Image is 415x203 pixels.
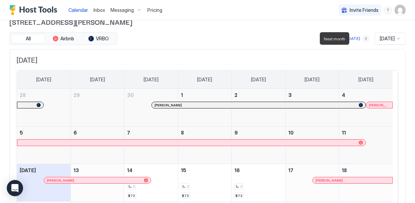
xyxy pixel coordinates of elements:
a: October 18, 2025 [339,164,393,177]
a: Host Tools Logo [9,5,60,15]
span: Invite Friends [350,7,378,13]
span: 29 [74,92,80,98]
button: Airbnb [46,34,80,43]
div: tab-group [9,32,117,45]
span: VRBO [96,36,109,42]
span: [DATE] [380,36,395,42]
div: Open Intercom Messenger [7,180,23,196]
a: October 11, 2025 [339,126,393,139]
td: October 11, 2025 [339,126,393,164]
button: VRBO [82,34,116,43]
span: 1 [181,92,183,98]
td: October 18, 2025 [339,164,393,202]
a: Inbox [94,6,105,14]
span: 4 [342,92,345,98]
span: 28 [20,92,26,98]
span: Calendar [68,7,88,13]
a: October 5, 2025 [17,126,70,139]
td: October 16, 2025 [232,164,285,202]
span: [DATE] [90,77,105,83]
td: October 2, 2025 [232,89,285,126]
a: October 13, 2025 [71,164,124,177]
a: October 17, 2025 [286,164,339,177]
span: 7 [127,130,130,136]
span: [DATE] [197,77,212,83]
span: 11 [342,130,346,136]
span: 3 [288,92,292,98]
span: 2 [133,184,135,189]
span: 13 [74,167,79,173]
td: October 7, 2025 [124,126,178,164]
span: 5 [20,130,23,136]
td: October 4, 2025 [339,89,393,126]
span: $72 [128,194,135,198]
span: Airbnb [60,36,74,42]
div: [PERSON_NAME] [47,178,148,183]
span: [DATE] [251,77,266,83]
td: October 8, 2025 [178,126,231,164]
a: October 7, 2025 [124,126,178,139]
a: Friday [298,70,326,89]
a: September 30, 2025 [124,89,178,101]
a: October 15, 2025 [178,164,231,177]
a: October 4, 2025 [339,89,393,101]
a: Thursday [244,70,273,89]
span: 2 [234,92,237,98]
td: September 30, 2025 [124,89,178,126]
div: [PERSON_NAME] [154,103,363,107]
span: 18 [342,167,347,173]
span: [DATE] [17,56,398,65]
span: 6 [74,130,77,136]
span: 15 [181,167,186,173]
a: October 3, 2025 [286,89,339,101]
td: October 5, 2025 [17,126,70,164]
a: October 6, 2025 [71,126,124,139]
span: [DATE] [305,77,319,83]
button: Next month [362,35,369,42]
a: October 14, 2025 [124,164,178,177]
a: October 16, 2025 [232,164,285,177]
td: October 1, 2025 [178,89,231,126]
td: October 13, 2025 [70,164,124,202]
td: October 17, 2025 [285,164,339,202]
a: October 8, 2025 [178,126,231,139]
a: October 12, 2025 [17,164,70,177]
span: 30 [127,92,134,98]
a: September 28, 2025 [17,89,70,101]
div: User profile [395,5,406,16]
td: October 12, 2025 [17,164,70,202]
span: [DATE] [144,77,159,83]
div: [PERSON_NAME] [315,178,390,183]
a: Monday [83,70,112,89]
span: [PERSON_NAME] [369,103,390,107]
span: $72 [182,194,189,198]
td: October 15, 2025 [178,164,231,202]
div: menu [384,6,392,14]
span: [PERSON_NAME] [154,103,182,107]
a: Sunday [29,70,58,89]
a: Wednesday [190,70,219,89]
span: 14 [127,167,132,173]
span: [STREET_ADDRESS][PERSON_NAME] [9,17,406,27]
span: Messaging [110,7,134,13]
span: 2 [240,184,242,189]
span: [DATE] [358,77,373,83]
span: 16 [234,167,240,173]
a: October 9, 2025 [232,126,285,139]
td: October 10, 2025 [285,126,339,164]
a: Saturday [352,70,380,89]
span: 8 [181,130,184,136]
div: [DATE] [347,36,360,42]
span: All [26,36,31,42]
span: 17 [288,167,293,173]
span: [DATE] [20,167,36,173]
a: October 1, 2025 [178,89,231,101]
td: October 6, 2025 [70,126,124,164]
a: October 2, 2025 [232,89,285,101]
td: October 14, 2025 [124,164,178,202]
span: Next month [324,36,345,41]
span: [DATE] [36,77,51,83]
td: September 28, 2025 [17,89,70,126]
